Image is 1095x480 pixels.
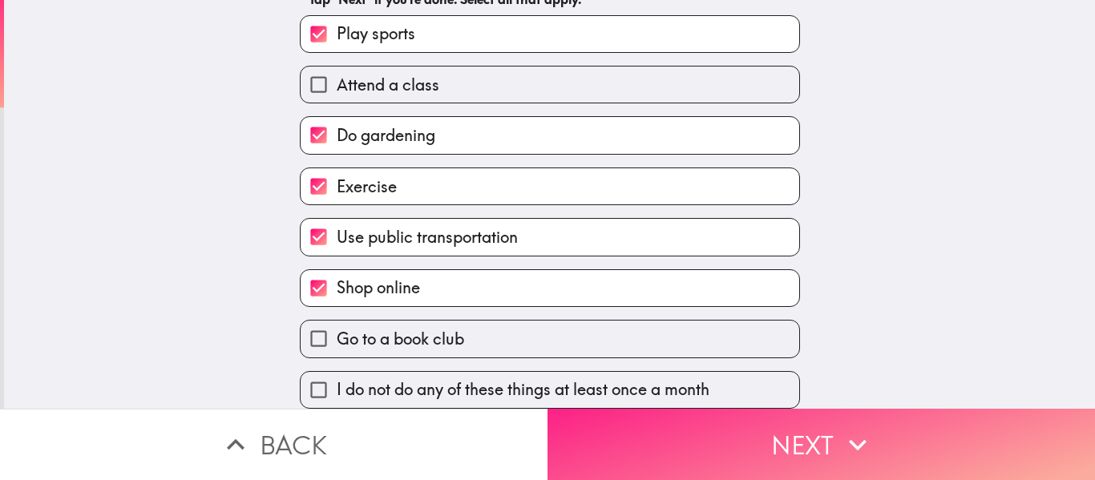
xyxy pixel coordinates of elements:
button: Use public transportation [301,219,799,255]
span: Exercise [337,175,397,198]
button: Exercise [301,168,799,204]
span: I do not do any of these things at least once a month [337,378,709,401]
button: Shop online [301,270,799,306]
button: Do gardening [301,117,799,153]
button: I do not do any of these things at least once a month [301,372,799,408]
button: Next [547,409,1095,480]
button: Play sports [301,16,799,52]
button: Attend a class [301,67,799,103]
span: Shop online [337,276,420,299]
span: Use public transportation [337,226,518,248]
span: Attend a class [337,74,439,96]
span: Play sports [337,22,415,45]
button: Go to a book club [301,321,799,357]
span: Go to a book club [337,328,464,350]
span: Do gardening [337,124,435,147]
